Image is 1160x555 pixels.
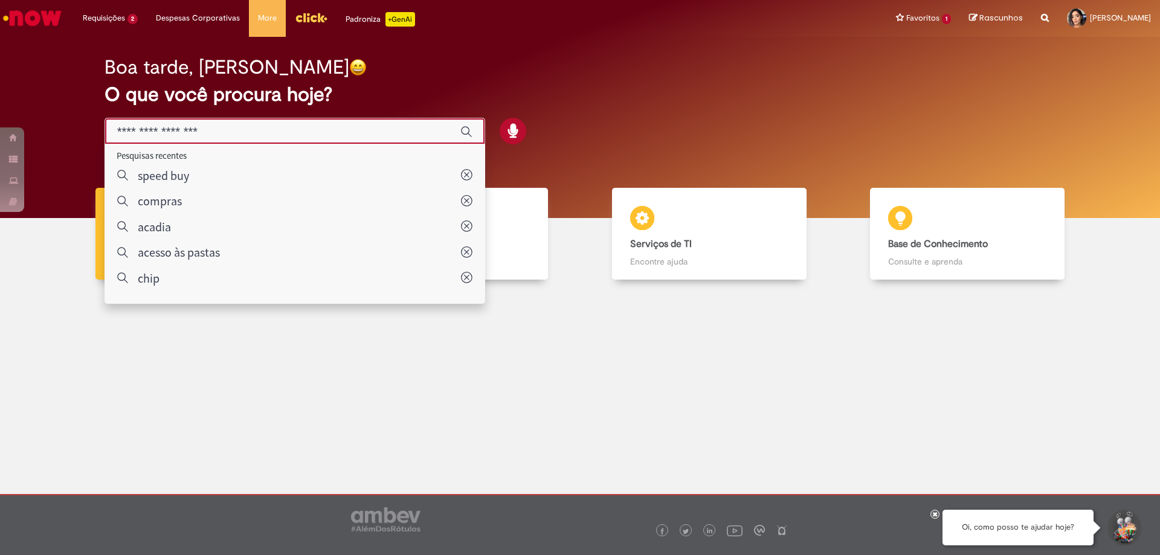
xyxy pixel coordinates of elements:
[295,8,327,27] img: click_logo_yellow_360x200.png
[707,528,713,535] img: logo_footer_linkedin.png
[683,528,689,534] img: logo_footer_twitter.png
[942,510,1094,545] div: Oi, como posso te ajudar hoje?
[727,522,743,538] img: logo_footer_youtube.png
[630,238,692,250] b: Serviços de TI
[839,188,1097,280] a: Base de Conhecimento Consulte e aprenda
[776,525,787,536] img: logo_footer_naosei.png
[888,238,988,250] b: Base de Conhecimento
[754,525,765,536] img: logo_footer_workplace.png
[942,14,951,24] span: 1
[349,59,367,76] img: happy-face.png
[127,14,138,24] span: 2
[630,255,788,268] p: Encontre ajuda
[888,255,1046,268] p: Consulte e aprenda
[351,507,420,531] img: logo_footer_ambev_rotulo_gray.png
[156,12,240,24] span: Despesas Corporativas
[1,6,63,30] img: ServiceNow
[346,12,415,27] div: Padroniza
[105,57,349,78] h2: Boa tarde, [PERSON_NAME]
[1090,13,1151,23] span: [PERSON_NAME]
[258,12,277,24] span: More
[385,12,415,27] p: +GenAi
[83,12,125,24] span: Requisições
[1106,510,1142,546] button: Iniciar Conversa de Suporte
[105,84,1056,105] h2: O que você procura hoje?
[969,13,1023,24] a: Rascunhos
[979,12,1023,24] span: Rascunhos
[659,528,665,534] img: logo_footer_facebook.png
[63,188,322,280] a: Tirar dúvidas Tirar dúvidas com Lupi Assist e Gen Ai
[906,12,939,24] span: Favoritos
[580,188,839,280] a: Serviços de TI Encontre ajuda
